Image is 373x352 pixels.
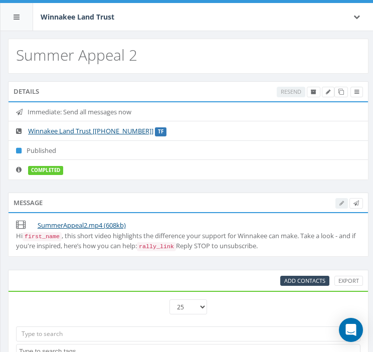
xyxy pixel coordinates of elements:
[16,231,360,251] div: Hi , this short video highlights the difference your support for Winnakee can make. Take a look -...
[311,88,316,95] span: Archive Campaign
[16,47,137,63] h2: Summer Appeal 2
[284,277,325,284] span: Add Contacts
[8,81,368,101] div: Details
[16,326,360,341] input: Type to search
[9,102,368,122] li: Immediate: Send all messages now
[38,221,126,230] a: SummerAppeal2.mp4 (608kb)
[339,318,363,342] div: Open Intercom Messenger
[16,109,28,115] i: Immediate: Send all messages now
[28,126,153,135] a: Winnakee Land Trust [[PHONE_NUMBER]]
[41,12,114,22] span: Winnakee Land Trust
[28,166,63,175] label: completed
[137,242,176,251] code: rally_link
[280,276,329,286] a: Add Contacts
[8,193,368,213] div: Message
[354,88,359,95] span: View Campaign Delivery Statistics
[326,88,330,95] span: Edit Campaign Title
[334,276,363,286] a: Export
[23,232,62,241] code: first_name
[16,147,27,154] i: Published
[155,127,166,136] label: TF
[338,88,344,95] span: Clone Campaign
[284,277,325,284] span: CSV files only
[9,140,368,160] li: Published
[353,199,359,207] span: Send Test Message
